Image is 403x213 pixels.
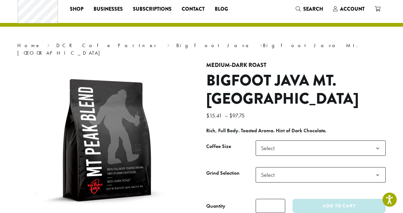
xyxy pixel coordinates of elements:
a: DCR Cafe Partner [56,42,161,49]
a: Search [291,4,328,14]
span: $ [206,112,209,119]
span: Select [258,169,281,181]
span: $ [229,112,232,119]
span: Blog [215,5,228,13]
span: Select [256,140,386,156]
span: Shop [70,5,83,13]
label: Coffee Size [206,142,256,151]
a: Shop [65,4,88,14]
nav: Breadcrumb [17,42,386,57]
span: – [225,112,228,119]
input: Product quantity [256,199,285,213]
button: Add to cart [292,199,386,213]
span: Select [258,142,281,154]
a: Home [17,42,41,49]
span: Account [340,5,365,13]
b: Rich, Full Body. Toasted Aroma. Hint of Dark Chocolate. [206,127,326,134]
h4: Medium-Dark Roast [206,62,386,69]
h1: Bigfoot Java Mt. [GEOGRAPHIC_DATA] [206,72,386,108]
span: Select [256,167,386,183]
span: Search [303,5,323,13]
a: Bigfoot Java [176,42,253,49]
span: Businesses [94,5,123,13]
div: Quantity [206,202,225,210]
span: › [260,40,262,49]
span: Subscriptions [133,5,172,13]
label: Grind Selection [206,169,256,178]
bdi: 15.41 [206,112,224,119]
span: Contact [182,5,205,13]
span: › [47,40,49,49]
span: › [167,40,169,49]
bdi: 97.75 [229,112,246,119]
